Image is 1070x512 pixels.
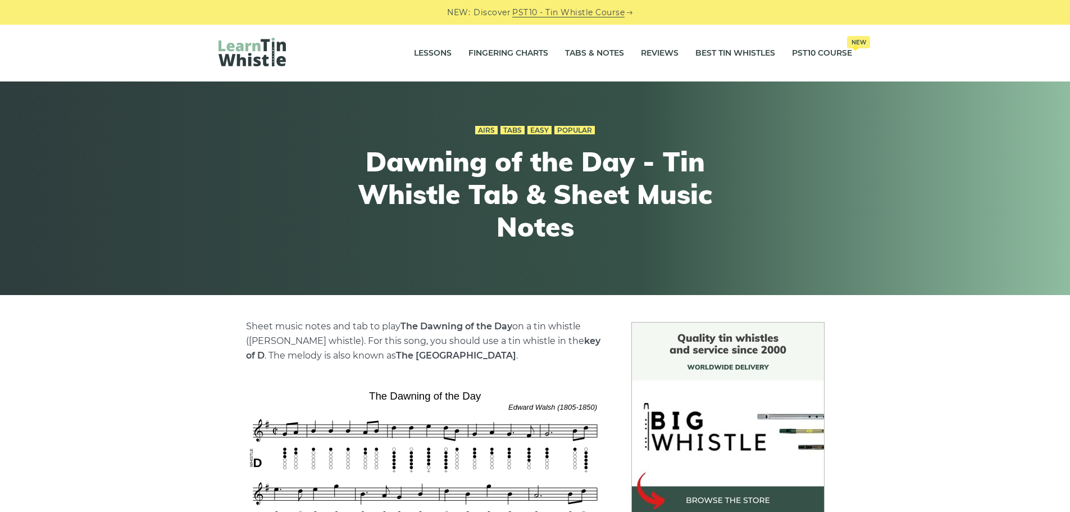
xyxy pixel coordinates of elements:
[400,321,512,332] strong: The Dawning of the Day
[246,336,600,361] strong: key of D
[414,39,452,67] a: Lessons
[695,39,775,67] a: Best Tin Whistles
[527,126,552,135] a: Easy
[500,126,525,135] a: Tabs
[792,39,852,67] a: PST10 CourseNew
[554,126,595,135] a: Popular
[246,319,604,363] p: Sheet music notes and tab to play on a tin whistle ([PERSON_NAME] whistle). For this song, you sh...
[468,39,548,67] a: Fingering Charts
[329,146,742,243] h1: Dawning of the Day - Tin Whistle Tab & Sheet Music Notes
[641,39,679,67] a: Reviews
[475,126,498,135] a: Airs
[218,38,286,66] img: LearnTinWhistle.com
[847,36,870,48] span: New
[565,39,624,67] a: Tabs & Notes
[396,350,516,361] strong: The [GEOGRAPHIC_DATA]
